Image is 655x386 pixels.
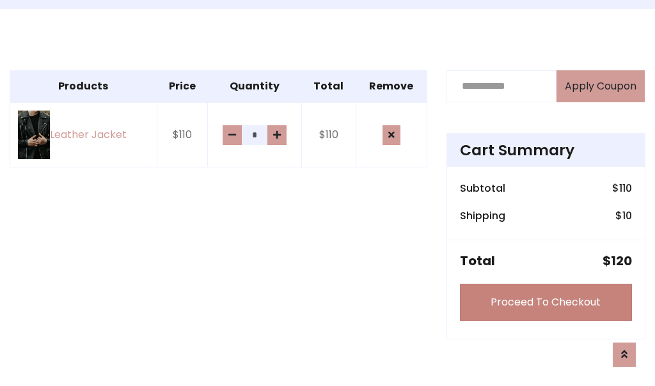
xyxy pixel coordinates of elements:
[460,141,632,159] h4: Cart Summary
[207,70,301,102] th: Quantity
[157,102,207,167] td: $110
[10,70,157,102] th: Products
[460,253,495,268] h5: Total
[18,111,149,159] a: Leather Jacket
[622,208,632,223] span: 10
[556,70,645,102] button: Apply Coupon
[460,284,632,321] a: Proceed To Checkout
[615,210,632,222] h6: $
[611,252,632,270] span: 120
[460,210,505,222] h6: Shipping
[157,70,207,102] th: Price
[356,70,427,102] th: Remove
[302,70,356,102] th: Total
[460,182,505,194] h6: Subtotal
[612,182,632,194] h6: $
[619,181,632,196] span: 110
[603,253,632,268] h5: $
[302,102,356,167] td: $110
